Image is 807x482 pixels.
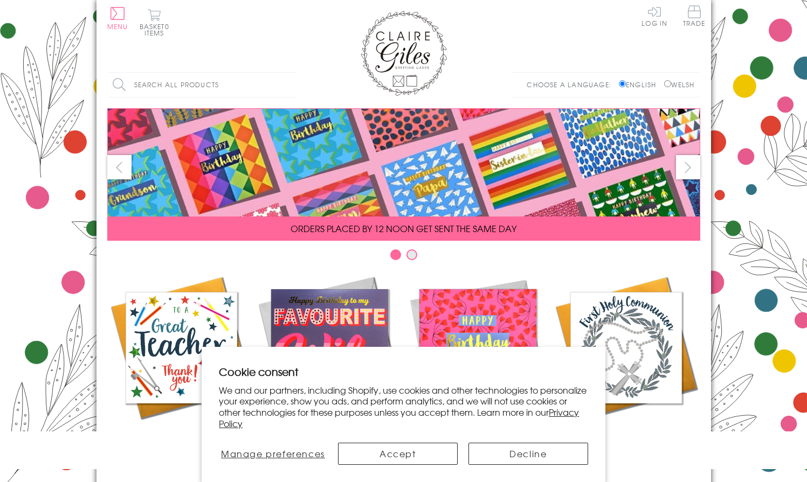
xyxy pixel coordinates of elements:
a: Birthdays [404,274,552,443]
label: English [619,80,661,89]
a: Privacy Policy [219,406,579,430]
button: Basket0 items [140,9,169,36]
a: New Releases [256,274,404,443]
button: Carousel Page 1 (Current Slide) [390,249,401,260]
button: prev [107,155,132,179]
button: Carousel Page 2 [406,249,417,260]
a: Academic [107,274,256,443]
a: Communion and Confirmation [552,274,700,456]
button: Manage preferences [219,443,327,465]
input: Welsh [664,80,671,87]
span: Academic [154,430,209,443]
span: 0 items [144,22,169,38]
input: Search [285,73,296,97]
span: Trade [683,5,706,26]
button: next [676,155,700,179]
span: Manage preferences [221,447,325,460]
label: Welsh [664,80,695,89]
button: Decline [468,443,588,465]
a: Log In [642,5,667,26]
input: English [619,80,626,87]
span: Communion and Confirmation [580,430,672,456]
h2: Cookie consent [219,364,588,379]
img: Claire Giles Greetings Cards [361,11,447,96]
p: We and our partners, including Shopify, use cookies and other technologies to personalize your ex... [219,385,588,429]
p: Choose a language: [527,80,617,89]
button: Menu [107,7,128,30]
div: Carousel Pagination [107,249,700,266]
a: Trade [683,5,706,29]
span: Menu [107,22,128,31]
button: Accept [338,443,458,465]
span: ORDERS PLACED BY 12 NOON GET SENT THE SAME DAY [291,222,516,235]
input: Search all products [107,73,296,97]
